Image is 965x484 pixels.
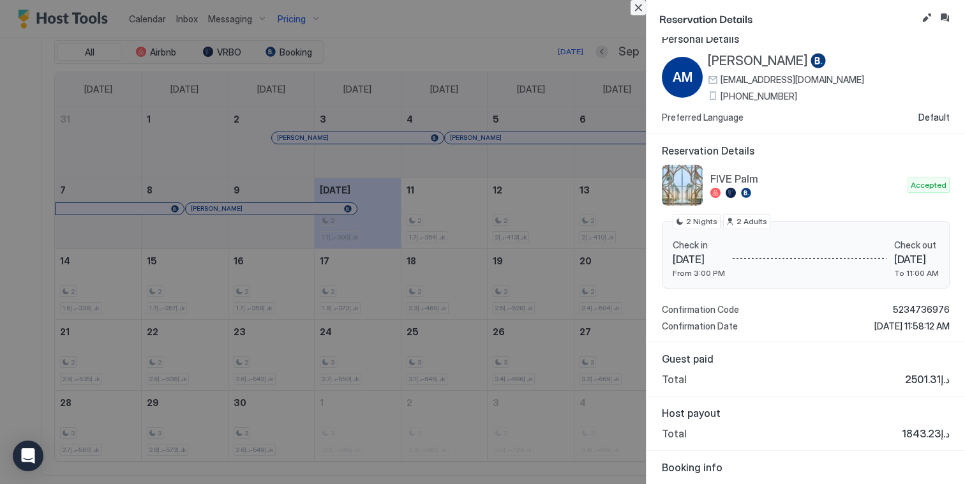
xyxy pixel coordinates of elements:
span: [DATE] 11:58:12 AM [874,321,950,332]
span: Preferred Language [662,112,744,123]
span: 2 Nights [686,216,717,227]
span: From 3:00 PM [673,268,725,278]
span: Total [662,373,687,386]
span: 5234736976 [893,304,950,315]
div: Open Intercom Messenger [13,441,43,471]
span: To 11:00 AM [894,268,939,278]
span: Reservation Details [659,10,916,26]
button: Inbox [937,10,952,26]
span: Default [918,112,950,123]
span: AM [673,68,692,87]
div: listing image [662,165,703,206]
button: Edit reservation [919,10,934,26]
span: Reservation Details [662,144,950,157]
span: Personal Details [662,33,950,45]
span: [DATE] [894,253,939,266]
span: 2 Adults [737,216,767,227]
span: [PERSON_NAME] [708,53,808,69]
span: Confirmation Date [662,321,738,332]
span: Check in [673,239,725,251]
span: Booking info [662,461,950,474]
span: Host payout [662,407,950,420]
span: [DATE] [673,253,725,266]
span: [EMAIL_ADDRESS][DOMAIN_NAME] [721,74,864,86]
span: FIVE Palm [710,172,902,185]
span: د.إ2501.31 [905,373,950,386]
span: [PHONE_NUMBER] [721,91,797,102]
span: Accepted [911,179,946,191]
span: Check out [894,239,939,251]
span: د.إ1843.23 [902,427,950,440]
span: Confirmation Code [662,304,739,315]
span: Total [662,427,687,440]
span: Guest paid [662,352,950,365]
